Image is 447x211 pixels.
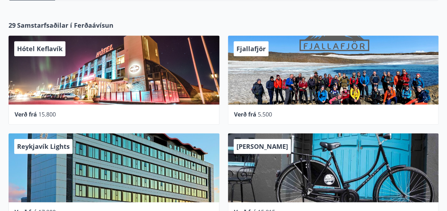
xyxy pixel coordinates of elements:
[17,142,70,151] span: Reykjavík Lights
[236,44,266,53] span: Fjallafjör
[38,110,56,118] span: 15.800
[17,44,63,53] span: Hótel Keflavík
[9,21,16,30] span: 29
[15,110,37,118] span: Verð frá
[236,142,288,151] span: [PERSON_NAME]
[234,110,256,118] span: Verð frá
[17,21,113,30] span: Samstarfsaðilar í Ferðaávísun
[258,110,272,118] span: 5.500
